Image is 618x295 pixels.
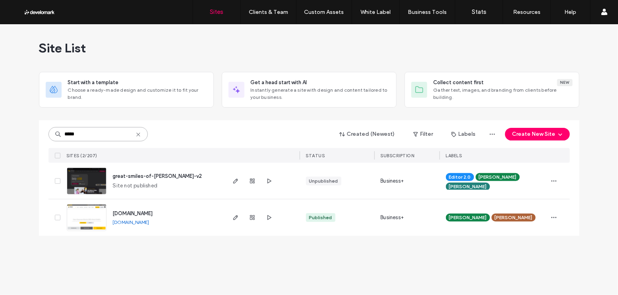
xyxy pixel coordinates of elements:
a: [DOMAIN_NAME] [113,210,153,216]
span: Help [18,6,35,13]
span: [PERSON_NAME] [495,214,533,221]
div: Get a head start with AIInstantly generate a site with design and content tailored to your business. [222,72,397,108]
div: Collect content firstNewGather text, images, and branding from clients before building. [405,72,579,108]
span: Site not published [113,182,158,190]
span: SITES (2/207) [67,153,98,158]
span: Business+ [381,214,404,222]
a: [DOMAIN_NAME] [113,219,149,225]
span: LABELS [446,153,462,158]
label: Resources [513,9,541,15]
label: Stats [472,8,486,15]
span: SUBSCRIPTION [381,153,415,158]
label: White Label [361,9,391,15]
button: Filter [405,128,441,141]
span: Instantly generate a site with design and content tailored to your business. [251,87,390,101]
div: New [557,79,573,86]
span: Choose a ready-made design and customize it to fit your brand. [68,87,207,101]
span: Get a head start with AI [251,79,307,87]
span: Collect content first [434,79,484,87]
span: Editor 2.0 [449,174,471,181]
label: Business Tools [408,9,447,15]
span: [PERSON_NAME] [449,183,487,190]
div: Start with a templateChoose a ready-made design and customize it to fit your brand. [39,72,214,108]
span: [PERSON_NAME] [479,174,517,181]
label: Help [565,9,577,15]
label: Custom Assets [304,9,344,15]
a: great-smiles-of-[PERSON_NAME]-v2 [113,173,202,179]
label: Clients & Team [249,9,288,15]
span: Gather text, images, and branding from clients before building. [434,87,573,101]
span: Site List [39,40,86,56]
div: Unpublished [309,177,338,185]
span: [PERSON_NAME] [449,214,487,221]
span: Start with a template [68,79,119,87]
div: Published [309,214,332,221]
label: Sites [210,8,224,15]
button: Create New Site [505,128,570,141]
span: STATUS [306,153,325,158]
span: Business+ [381,177,404,185]
button: Created (Newest) [333,128,402,141]
button: Labels [444,128,483,141]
